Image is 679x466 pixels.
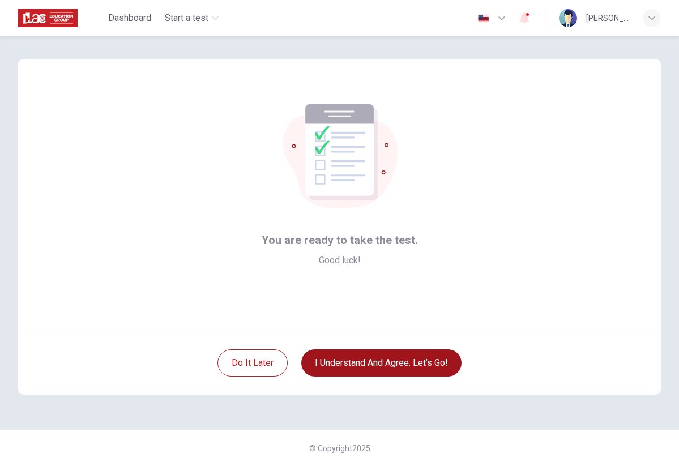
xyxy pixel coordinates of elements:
span: You are ready to take the test. [262,231,418,249]
img: ILAC logo [18,7,78,29]
span: Good luck! [319,254,361,267]
button: Start a test [160,8,223,28]
a: ILAC logo [18,7,104,29]
img: Profile picture [559,9,577,27]
button: Dashboard [104,8,156,28]
img: en [476,14,490,23]
span: Start a test [165,11,208,25]
button: I understand and agree. Let’s go! [301,349,462,377]
span: © Copyright 2025 [309,444,370,453]
button: Do it later [217,349,288,377]
span: Dashboard [108,11,151,25]
div: [PERSON_NAME] [PERSON_NAME] [586,11,629,25]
